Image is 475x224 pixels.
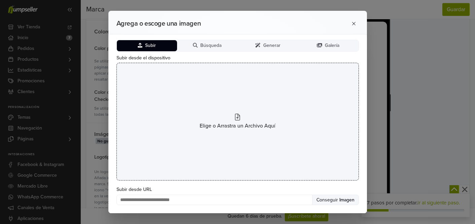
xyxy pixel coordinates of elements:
span: Elige o Arrastra un Archivo Aquí [200,122,275,130]
span: Imagen [338,197,354,203]
span: Generar [263,43,280,49]
button: Conseguir Imagen [312,195,359,205]
span: Galería [325,43,339,49]
h2: Agrega o escoge una imagen [116,20,323,28]
button: Generar [238,40,298,51]
label: Subir desde el dispositivo [116,54,359,62]
button: Galería [298,40,359,51]
span: Subir [145,43,156,49]
button: Subir [117,40,177,51]
span: Búsqueda [200,43,222,49]
button: Búsqueda [177,40,238,51]
label: Subir desde URL [116,186,359,193]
